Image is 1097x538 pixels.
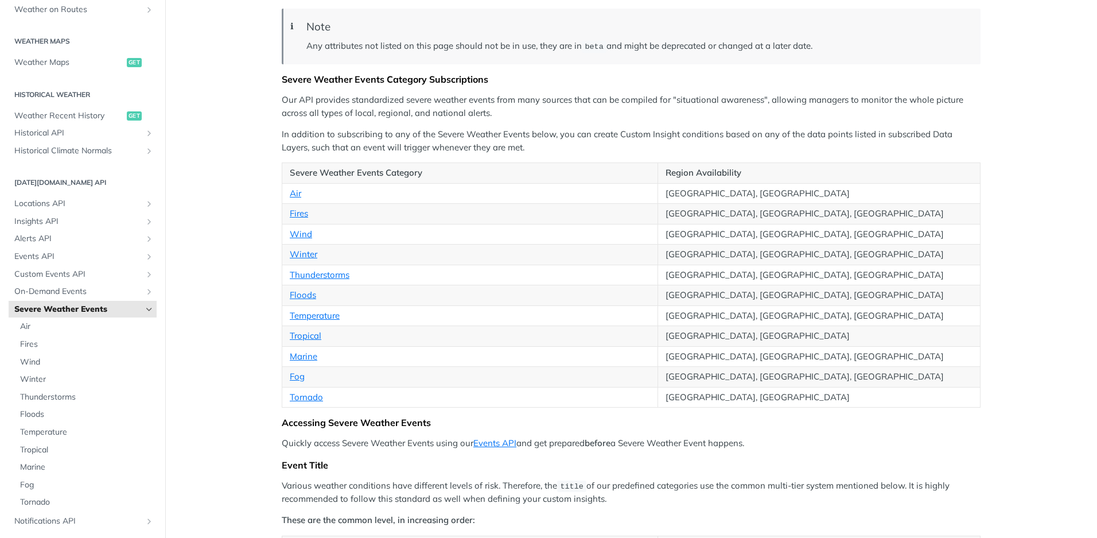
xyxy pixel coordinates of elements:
span: ℹ [290,20,294,33]
span: Insights API [14,216,142,227]
span: Fog [20,479,154,491]
button: Show subpages for Locations API [145,199,154,208]
span: Air [20,321,154,332]
button: Show subpages for Custom Events API [145,270,154,279]
a: Weather on RoutesShow subpages for Weather on Routes [9,1,157,18]
a: Floods [14,406,157,423]
a: Air [14,318,157,335]
strong: before [585,438,610,448]
button: Show subpages for Historical Climate Normals [145,146,154,156]
div: Note [306,20,969,33]
div: Accessing Severe Weather Events [282,417,981,428]
span: Alerts API [14,233,142,245]
span: Wind [20,357,154,368]
span: Locations API [14,198,142,210]
span: Severe Weather Events [14,304,142,315]
a: Temperature [290,310,340,321]
button: Show subpages for Weather on Routes [145,5,154,14]
a: Wind [14,354,157,371]
button: Show subpages for Historical API [145,129,154,138]
span: Weather Maps [14,57,124,68]
td: [GEOGRAPHIC_DATA], [GEOGRAPHIC_DATA], [GEOGRAPHIC_DATA] [658,265,981,285]
th: Region Availability [658,163,981,184]
a: Historical APIShow subpages for Historical API [9,125,157,142]
span: get [127,58,142,67]
a: Notifications APIShow subpages for Notifications API [9,513,157,530]
button: Show subpages for Insights API [145,217,154,226]
span: Winter [20,374,154,385]
button: Hide subpages for Severe Weather Events [145,305,154,314]
button: Show subpages for Alerts API [145,234,154,243]
a: Locations APIShow subpages for Locations API [9,195,157,212]
span: Marine [20,462,154,473]
a: Tropical [290,330,321,341]
span: beta [585,42,603,51]
span: Weather on Routes [14,4,142,16]
a: Marine [14,459,157,476]
button: Show subpages for On-Demand Events [145,287,154,296]
span: Tropical [20,444,154,456]
strong: These are the common level, in increasing order: [282,514,475,525]
p: Quickly access Severe Weather Events using our and get prepared a Severe Weather Event happens. [282,437,981,450]
a: Thunderstorms [290,269,349,280]
span: Historical API [14,127,142,139]
h2: Historical Weather [9,90,157,100]
a: Fog [14,477,157,494]
span: Notifications API [14,516,142,527]
button: Show subpages for Events API [145,252,154,261]
span: get [127,111,142,121]
div: Event Title [282,459,981,471]
p: In addition to subscribing to any of the Severe Weather Events below, you can create Custom Insig... [282,128,981,154]
span: Thunderstorms [20,392,154,403]
p: Our API provides standardized severe weather events from many sources that can be compiled for "s... [282,94,981,119]
span: title [560,482,583,491]
a: On-Demand EventsShow subpages for On-Demand Events [9,283,157,300]
td: [GEOGRAPHIC_DATA], [GEOGRAPHIC_DATA] [658,326,981,347]
a: Fires [290,208,308,219]
td: [GEOGRAPHIC_DATA], [GEOGRAPHIC_DATA] [658,387,981,408]
td: [GEOGRAPHIC_DATA], [GEOGRAPHIC_DATA], [GEOGRAPHIC_DATA] [658,305,981,326]
a: Floods [290,289,316,300]
a: Winter [290,249,317,260]
span: Temperature [20,427,154,438]
button: Show subpages for Notifications API [145,517,154,526]
a: Winter [14,371,157,388]
td: [GEOGRAPHIC_DATA], [GEOGRAPHIC_DATA], [GEOGRAPHIC_DATA] [658,285,981,306]
td: [GEOGRAPHIC_DATA], [GEOGRAPHIC_DATA], [GEOGRAPHIC_DATA] [658,245,981,265]
span: Weather Recent History [14,110,124,122]
span: Tornado [20,497,154,508]
td: [GEOGRAPHIC_DATA], [GEOGRAPHIC_DATA], [GEOGRAPHIC_DATA] [658,224,981,245]
td: [GEOGRAPHIC_DATA], [GEOGRAPHIC_DATA], [GEOGRAPHIC_DATA] [658,346,981,367]
a: Temperature [14,424,157,441]
td: [GEOGRAPHIC_DATA], [GEOGRAPHIC_DATA], [GEOGRAPHIC_DATA] [658,204,981,225]
a: Wind [290,229,312,239]
a: Historical Climate NormalsShow subpages for Historical Climate Normals [9,142,157,160]
span: Historical Climate Normals [14,145,142,157]
a: Weather Recent Historyget [9,107,157,125]
a: Fires [14,336,157,353]
a: Tornado [14,494,157,511]
a: Weather Mapsget [9,54,157,71]
h2: [DATE][DOMAIN_NAME] API [9,177,157,188]
a: Air [290,188,301,199]
h2: Weather Maps [9,36,157,47]
span: Fires [20,339,154,350]
a: Fog [290,371,305,382]
a: Tornado [290,392,323,402]
a: Marine [290,351,317,362]
a: Alerts APIShow subpages for Alerts API [9,230,157,247]
td: [GEOGRAPHIC_DATA], [GEOGRAPHIC_DATA] [658,183,981,204]
a: Insights APIShow subpages for Insights API [9,213,157,230]
a: Severe Weather EventsHide subpages for Severe Weather Events [9,301,157,318]
a: Custom Events APIShow subpages for Custom Events API [9,266,157,283]
span: Custom Events API [14,269,142,280]
a: Events API [473,438,516,448]
p: Any attributes not listed on this page should not be in use, they are in and might be deprecated ... [306,40,969,53]
span: Events API [14,251,142,262]
td: [GEOGRAPHIC_DATA], [GEOGRAPHIC_DATA], [GEOGRAPHIC_DATA] [658,367,981,388]
p: Various weather conditions have different levels of risk. Therefore, the of our predefined catego... [282,479,981,506]
div: Severe Weather Events Category Subscriptions [282,73,981,85]
a: Tropical [14,442,157,459]
th: Severe Weather Events Category [282,163,658,184]
span: Floods [20,409,154,420]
